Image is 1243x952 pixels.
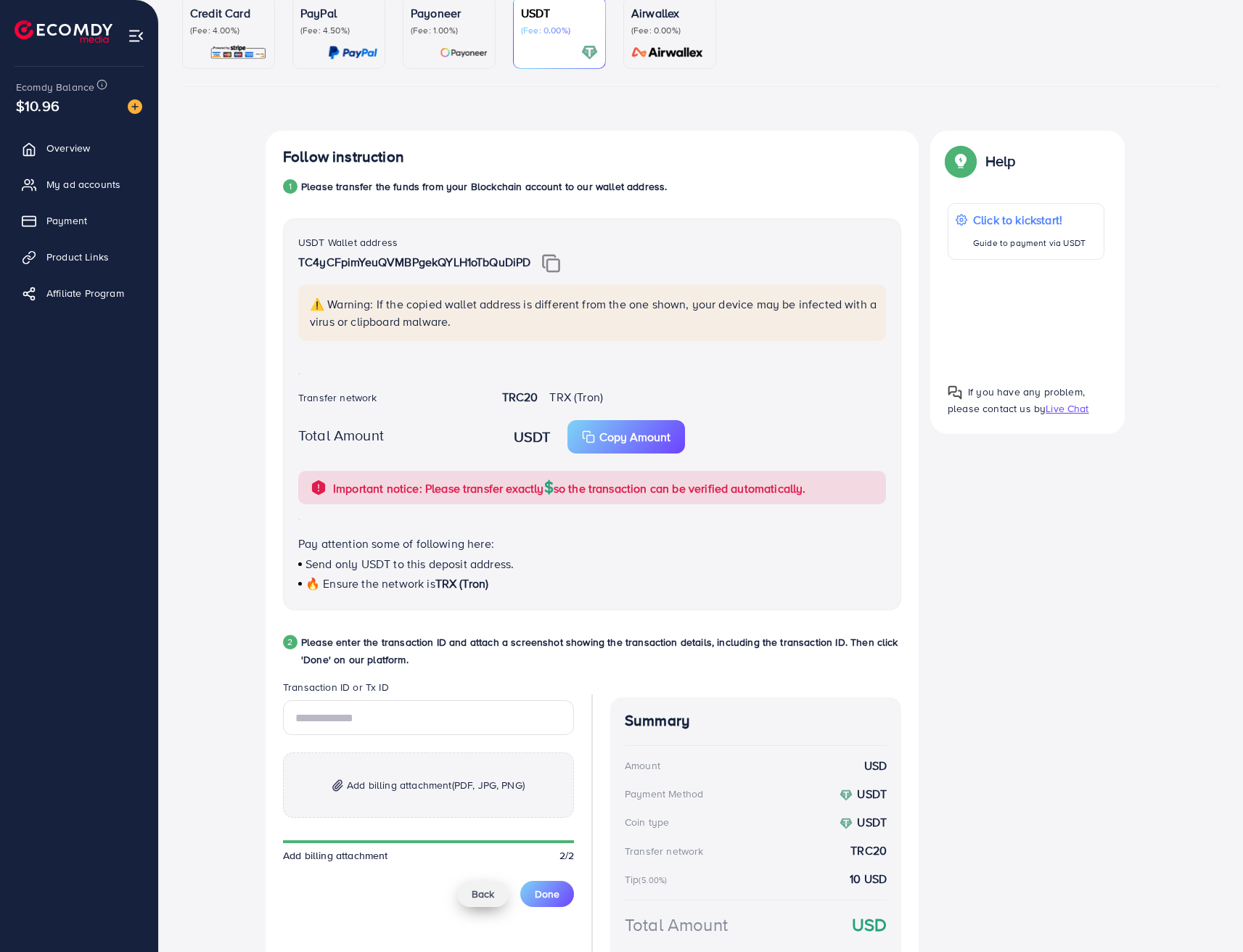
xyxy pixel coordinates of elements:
p: (Fee: 1.00%) [411,25,488,36]
img: alert [310,479,327,496]
span: Add billing attachment [283,848,388,863]
p: Important notice: Please transfer exactly so the transaction can be verified automatically. [333,478,806,497]
span: $10.96 [16,95,60,116]
span: TRX (Tron) [549,389,603,405]
img: card [581,44,598,61]
span: Back [472,887,494,901]
img: card [627,44,708,61]
p: (Fee: 4.50%) [300,25,377,36]
p: PayPal [300,4,377,22]
p: Copy Amount [599,428,670,446]
a: Overview [11,134,147,163]
div: Coin type [625,815,669,829]
p: Click to kickstart! [973,211,1086,229]
span: Live Chat [1046,401,1088,416]
span: Product Links [46,250,109,264]
p: Help [985,152,1016,170]
img: img [542,254,560,273]
img: logo [15,20,112,43]
span: $ [544,475,554,498]
img: img [332,779,343,792]
small: (5.00%) [639,874,667,886]
div: Total Amount [625,912,728,937]
button: Back [457,881,509,907]
strong: USDT [857,786,887,802]
p: (Fee: 0.00%) [521,25,598,36]
div: Amount [625,758,660,773]
strong: USD [864,758,887,774]
span: If you have any problem, please contact us by [948,385,1085,416]
div: Tip [625,872,672,887]
img: card [328,44,377,61]
span: My ad accounts [46,177,120,192]
div: Transfer network [625,844,704,858]
img: card [440,44,488,61]
span: 🔥 Ensure the network is [305,575,435,591]
div: 2 [283,635,298,649]
div: Payment Method [625,787,703,801]
a: My ad accounts [11,170,147,199]
strong: 10 USD [850,871,887,887]
img: image [128,99,142,114]
button: Done [520,881,574,907]
img: coin [840,789,853,802]
p: (Fee: 4.00%) [190,25,267,36]
strong: USDT [514,426,551,447]
a: Product Links [11,242,147,271]
p: Please enter the transaction ID and attach a screenshot showing the transaction details, includin... [301,633,901,668]
p: USDT [521,4,598,22]
a: Payment [11,206,147,235]
strong: USDT [857,814,887,830]
p: (Fee: 0.00%) [631,25,708,36]
span: (PDF, JPG, PNG) [452,778,525,792]
p: Airwallex [631,4,708,22]
h4: Follow instruction [283,148,404,166]
img: menu [128,28,144,44]
strong: TRC20 [850,842,887,859]
span: 2/2 [559,848,574,863]
p: Guide to payment via USDT [973,234,1086,252]
span: Done [535,887,559,901]
a: Affiliate Program [11,279,147,308]
p: Credit Card [190,4,267,22]
img: card [210,44,267,61]
button: Copy Amount [567,420,685,454]
span: Overview [46,141,90,155]
p: Pay attention some of following here: [298,535,886,552]
span: Affiliate Program [46,286,124,300]
iframe: Chat [1181,887,1232,941]
span: Payment [46,213,87,228]
label: USDT Wallet address [298,235,398,250]
img: Popup guide [948,148,974,174]
img: coin [840,817,853,830]
p: ⚠️ Warning: If the copied wallet address is different from the one shown, your device may be infe... [310,295,877,330]
span: TRX (Tron) [435,575,489,591]
span: Add billing attachment [347,776,525,794]
img: Popup guide [948,385,962,400]
strong: USD [852,912,887,937]
p: Payoneer [411,4,488,22]
h4: Summary [625,712,887,730]
p: Please transfer the funds from your Blockchain account to our wallet address. [301,178,667,195]
div: 1 [283,179,298,194]
strong: TRC20 [502,389,538,405]
label: Transfer network [298,390,377,405]
p: TC4yCFpimYeuQVMBPgekQYLH1oTbQuDiPD [298,253,886,273]
p: Send only USDT to this deposit address. [298,555,886,573]
legend: Transaction ID or Tx ID [283,680,574,700]
span: Ecomdy Balance [16,80,94,94]
label: Total Amount [298,424,384,446]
